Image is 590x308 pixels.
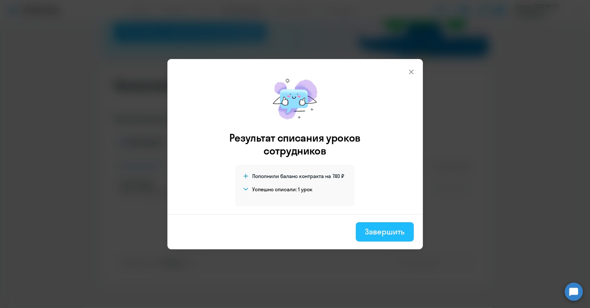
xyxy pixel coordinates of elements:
[252,173,331,180] span: Пополнили баланс контракта на
[333,173,344,180] span: 740 ₽
[365,226,405,237] div: Завершить
[252,186,313,193] h4: Успешно списали: 1 урок
[356,222,414,242] button: Завершить
[266,72,324,126] img: mirage-message.png
[221,131,370,157] h3: Результат списания уроков сотрудников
